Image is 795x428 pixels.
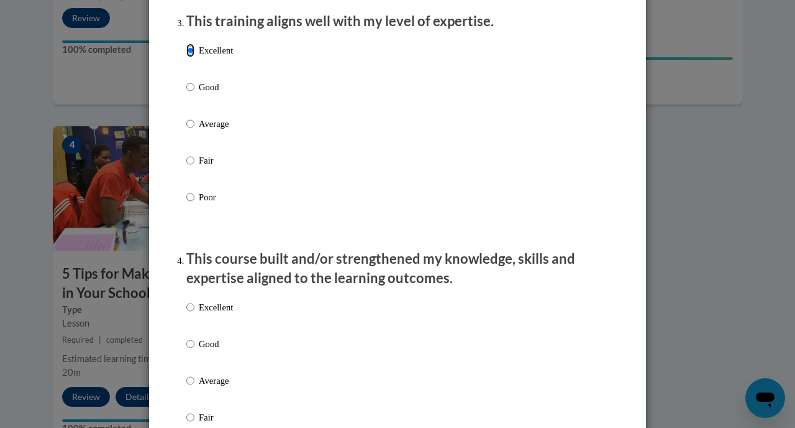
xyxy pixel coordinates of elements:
p: This training aligns well with my level of expertise. [186,12,609,31]
p: Excellent [199,44,233,57]
p: This course built and/or strengthened my knowledge, skills and expertise aligned to the learning ... [186,249,609,288]
input: Fair [186,154,194,167]
p: Good [199,80,233,94]
input: Good [186,337,194,351]
p: Poor [199,190,233,204]
p: Average [199,117,233,131]
input: Excellent [186,44,194,57]
input: Excellent [186,300,194,314]
p: Fair [199,411,233,424]
p: Average [199,374,233,388]
input: Good [186,80,194,94]
p: Good [199,337,233,351]
p: Fair [199,154,233,167]
input: Fair [186,411,194,424]
input: Average [186,374,194,388]
p: Excellent [199,300,233,314]
input: Poor [186,190,194,204]
input: Average [186,117,194,131]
